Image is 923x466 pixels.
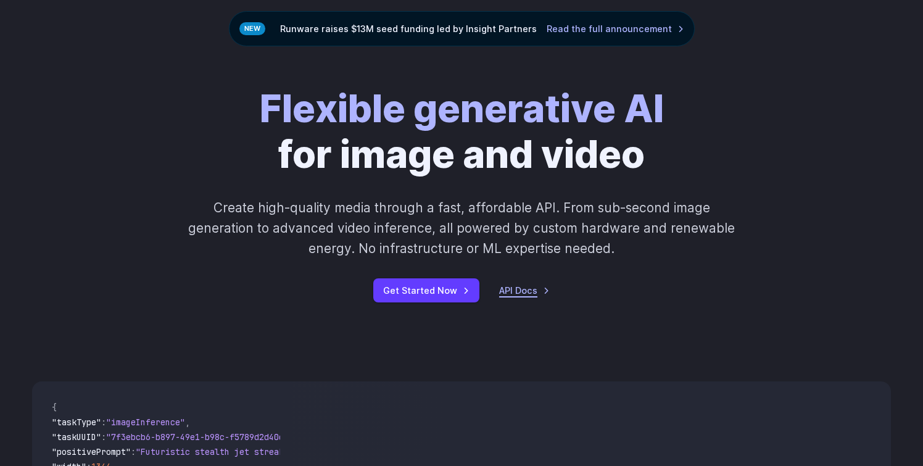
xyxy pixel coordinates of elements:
[52,431,101,443] span: "taskUUID"
[499,283,550,297] a: API Docs
[101,417,106,428] span: :
[260,85,664,131] strong: Flexible generative AI
[131,446,136,457] span: :
[106,417,185,428] span: "imageInference"
[187,198,737,259] p: Create high-quality media through a fast, affordable API. From sub-second image generation to adv...
[106,431,294,443] span: "7f3ebcb6-b897-49e1-b98c-f5789d2d40d7"
[52,446,131,457] span: "positivePrompt"
[136,446,585,457] span: "Futuristic stealth jet streaking through a neon-lit cityscape with glowing purple exhaust"
[373,278,479,302] a: Get Started Now
[52,402,57,413] span: {
[229,11,695,46] div: Runware raises $13M seed funding led by Insight Partners
[185,417,190,428] span: ,
[101,431,106,443] span: :
[260,86,664,178] h1: for image and video
[52,417,101,428] span: "taskType"
[547,22,684,36] a: Read the full announcement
